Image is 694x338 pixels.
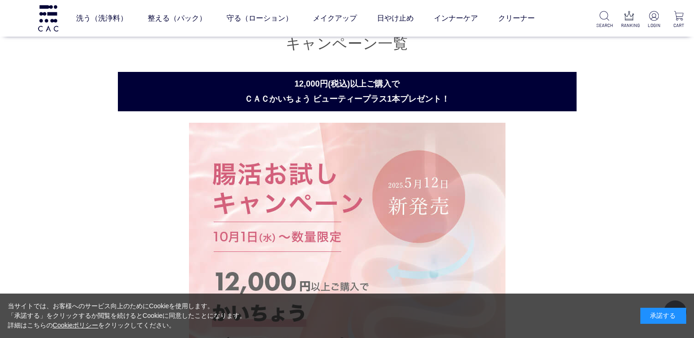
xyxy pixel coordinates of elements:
a: Cookieポリシー [53,322,99,329]
h2: 12,000円(税込)以上ご購入で ＣＡＣかいちょう ビューティープラス1本プレゼント！ [118,72,577,111]
a: メイクアップ [313,5,357,31]
a: 日やけ止め [377,5,414,31]
div: 当サイトでは、お客様へのサービス向上のためにCookieを使用します。 「承諾する」をクリックするか閲覧を続けるとCookieに同意したことになります。 詳細はこちらの をクリックしてください。 [8,301,246,330]
a: 整える（パック） [148,5,206,31]
a: RANKING [621,11,637,29]
p: CART [671,22,687,29]
p: SEARCH [596,22,612,29]
a: 守る（ローション） [227,5,293,31]
p: RANKING [621,22,637,29]
a: インナーケア [434,5,478,31]
a: LOGIN [646,11,662,29]
div: 承諾する [640,308,686,324]
a: CART [671,11,687,29]
a: クリーナー [498,5,535,31]
img: logo [37,5,60,31]
a: SEARCH [596,11,612,29]
a: 洗う（洗浄料） [76,5,128,31]
p: LOGIN [646,22,662,29]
